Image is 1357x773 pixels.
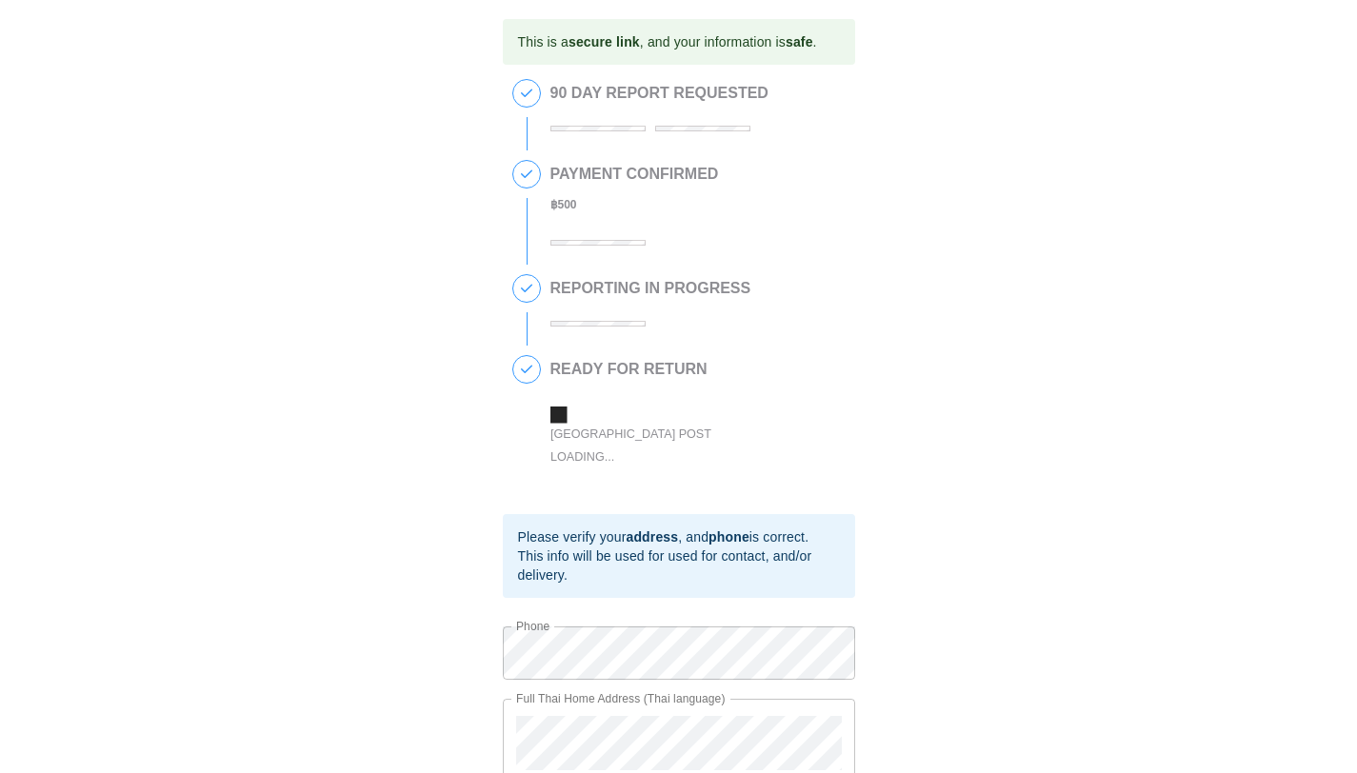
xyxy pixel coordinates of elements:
[513,161,540,188] span: 2
[786,34,813,50] b: safe
[518,527,840,546] div: Please verify your , and is correct.
[513,275,540,302] span: 3
[550,198,577,211] b: ฿ 500
[569,34,640,50] b: secure link
[518,25,817,59] div: This is a , and your information is .
[550,85,768,102] h2: 90 DAY REPORT REQUESTED
[626,529,678,545] b: address
[513,356,540,383] span: 4
[550,424,750,468] div: [GEOGRAPHIC_DATA] Post Loading...
[550,361,836,378] h2: READY FOR RETURN
[550,166,719,183] h2: PAYMENT CONFIRMED
[550,280,751,297] h2: REPORTING IN PROGRESS
[513,80,540,107] span: 1
[518,546,840,585] div: This info will be used for used for contact, and/or delivery.
[708,529,749,545] b: phone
